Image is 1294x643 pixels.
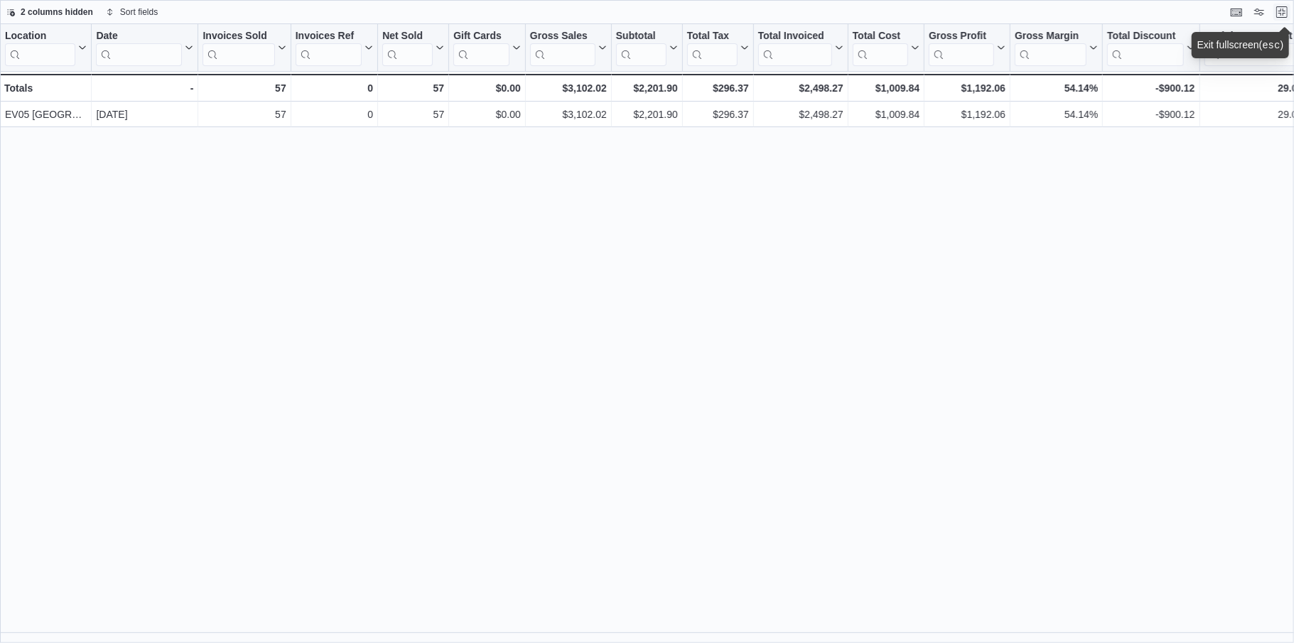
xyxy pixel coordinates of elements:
div: Total Discount [1107,30,1183,43]
button: 2 columns hidden [1,4,99,21]
button: Gross Profit [929,30,1005,66]
button: Display options [1251,4,1268,21]
div: $0.00 [453,80,521,97]
div: -$900.12 [1107,80,1195,97]
button: Total Invoiced [758,30,843,66]
div: Total Cost [853,30,908,66]
div: Invoices Ref [296,30,362,43]
div: Total Tax [687,30,738,66]
div: $2,201.90 [616,106,678,123]
div: Invoices Ref [296,30,362,66]
div: Net Sold [382,30,433,66]
div: $1,009.84 [853,80,920,97]
div: Gross Margin [1015,30,1087,43]
div: Gross Sales [530,30,595,66]
span: Sort fields [120,6,158,18]
div: Date [96,30,182,66]
div: Total Invoiced [758,30,832,66]
div: Invoices Sold [203,30,274,43]
button: Exit fullscreen [1273,4,1290,21]
kbd: esc [1263,40,1280,51]
button: Total Discount [1107,30,1195,66]
button: Total Cost [853,30,920,66]
button: Net Sold [382,30,444,66]
div: 57 [382,106,444,123]
div: Totals [4,80,87,97]
div: Total Invoiced [758,30,832,43]
button: Total Tax [687,30,749,66]
div: $2,498.27 [758,80,843,97]
div: Gross Sales [530,30,595,43]
div: Gift Card Sales [453,30,509,66]
div: Gross Profit [929,30,994,66]
div: Net Sold [382,30,433,43]
button: Invoices Ref [296,30,373,66]
div: Gift Cards [453,30,509,43]
div: 0 [296,80,373,97]
div: $2,201.90 [616,80,678,97]
button: Date [96,30,193,66]
button: Invoices Sold [203,30,286,66]
div: -$900.12 [1107,106,1195,123]
div: $296.37 [687,80,749,97]
div: 54.14% [1015,80,1098,97]
div: Gross Profit [929,30,994,43]
div: - [96,80,193,97]
button: Location [5,30,87,66]
div: Subtotal [616,30,667,43]
div: [DATE] [96,106,193,123]
div: $296.37 [687,106,749,123]
div: Date [96,30,182,43]
div: EV05 [GEOGRAPHIC_DATA] [5,106,87,123]
div: $0.00 [453,106,521,123]
div: Subtotal [616,30,667,66]
button: Keyboard shortcuts [1228,4,1245,21]
div: $2,498.27 [758,106,843,123]
button: Gross Sales [530,30,607,66]
div: Gross Margin [1015,30,1087,66]
div: 57 [203,106,286,123]
span: 2 columns hidden [21,6,93,18]
div: Total Cost [853,30,908,43]
div: Total Tax [687,30,738,43]
div: 0 [296,106,373,123]
div: 57 [382,80,444,97]
div: Location [5,30,75,43]
div: $1,192.06 [929,80,1005,97]
div: $3,102.02 [530,80,607,97]
div: Invoices Sold [203,30,274,66]
div: Exit fullscreen ( ) [1197,38,1284,53]
div: $1,192.06 [929,106,1005,123]
div: 57 [203,80,286,97]
div: $1,009.84 [853,106,920,123]
div: Location [5,30,75,66]
button: Gift Cards [453,30,521,66]
div: Total Discount [1107,30,1183,66]
div: 54.14% [1015,106,1098,123]
button: Sort fields [100,4,163,21]
button: Subtotal [616,30,678,66]
button: Gross Margin [1015,30,1098,66]
div: $3,102.02 [530,106,607,123]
